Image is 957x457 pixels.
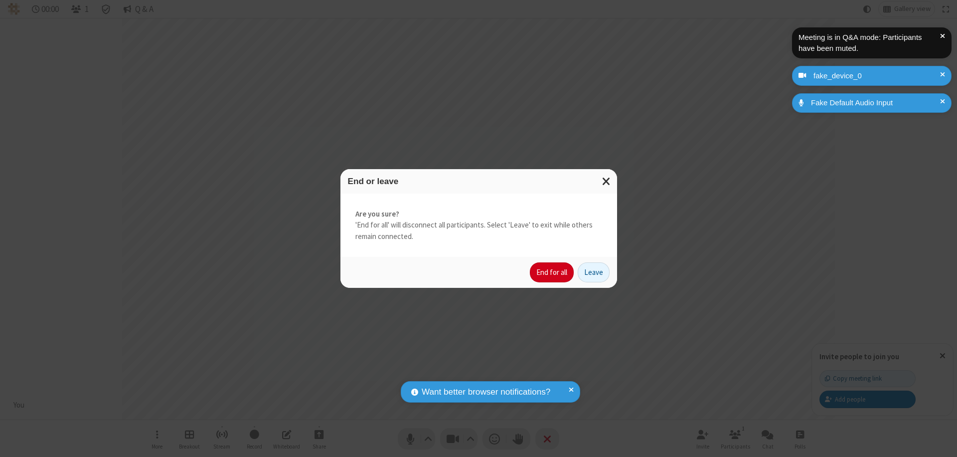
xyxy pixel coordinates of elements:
div: Meeting is in Q&A mode: Participants have been muted. [798,32,940,54]
h3: End or leave [348,177,610,186]
strong: Are you sure? [355,209,602,220]
div: 'End for all' will disconnect all participants. Select 'Leave' to exit while others remain connec... [340,194,617,257]
button: End for all [530,262,574,282]
button: Close modal [596,169,617,194]
span: Want better browser notifications? [422,386,550,399]
button: Leave [578,262,610,282]
div: Fake Default Audio Input [807,97,944,109]
div: fake_device_0 [810,70,944,82]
